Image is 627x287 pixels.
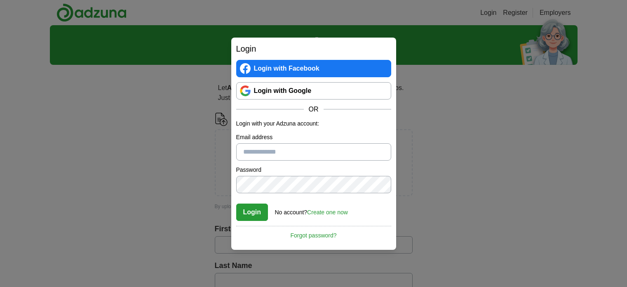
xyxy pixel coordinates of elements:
a: Forgot password? [236,226,391,240]
label: Password [236,166,391,174]
p: Login with your Adzuna account: [236,119,391,128]
a: Create one now [307,209,348,216]
div: No account? [275,203,348,217]
span: OR [304,104,324,114]
label: Email address [236,133,391,142]
a: Login with Google [236,82,391,100]
button: Login [236,204,268,221]
h2: Login [236,43,391,55]
a: Login with Facebook [236,60,391,77]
